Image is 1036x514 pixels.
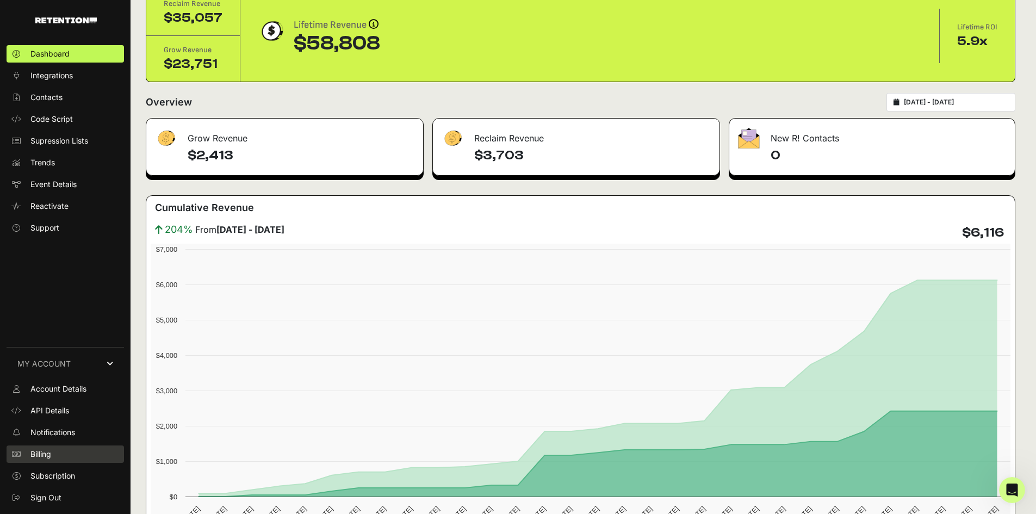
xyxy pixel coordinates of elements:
a: Supression Lists [7,132,124,150]
a: API Details [7,402,124,419]
span: Dashboard [30,48,70,59]
div: 5.9x [957,33,997,50]
text: $7,000 [156,245,177,253]
text: $0 [170,493,177,501]
div: Lifetime ROI [957,22,997,33]
img: fa-dollar-13500eef13a19c4ab2b9ed9ad552e47b0d9fc28b02b83b90ba0e00f96d6372e9.png [442,128,463,149]
span: Notifications [30,427,75,438]
text: $5,000 [156,316,177,324]
span: MY ACCOUNT [17,358,71,369]
text: $2,000 [156,422,177,430]
a: Support [7,219,124,237]
a: Subscription [7,467,124,485]
div: Lifetime Revenue [294,17,380,33]
strong: [DATE] - [DATE] [216,224,284,235]
text: $3,000 [156,387,177,395]
div: $35,057 [164,9,222,27]
h4: $2,413 [188,147,414,164]
span: Trends [30,157,55,168]
h2: Overview [146,95,192,110]
img: fa-envelope-19ae18322b30453b285274b1b8af3d052b27d846a4fbe8435d1a52b978f639a2.png [738,128,760,148]
span: Code Script [30,114,73,125]
span: Integrations [30,70,73,81]
span: Account Details [30,383,86,394]
a: Account Details [7,380,124,398]
a: Code Script [7,110,124,128]
iframe: Intercom live chat [999,477,1025,503]
a: MY ACCOUNT [7,347,124,380]
span: Sign Out [30,492,61,503]
img: fa-dollar-13500eef13a19c4ab2b9ed9ad552e47b0d9fc28b02b83b90ba0e00f96d6372e9.png [155,128,177,149]
h4: $3,703 [474,147,711,164]
span: Support [30,222,59,233]
text: $1,000 [156,457,177,466]
span: API Details [30,405,69,416]
span: Reactivate [30,201,69,212]
span: Contacts [30,92,63,103]
a: Trends [7,154,124,171]
div: Grow Revenue [164,45,222,55]
span: Event Details [30,179,77,190]
a: Reactivate [7,197,124,215]
a: Billing [7,445,124,463]
span: From [195,223,284,236]
span: Billing [30,449,51,460]
div: Reclaim Revenue [433,119,719,151]
span: 204% [165,222,193,237]
h4: 0 [771,147,1006,164]
text: $4,000 [156,351,177,360]
a: Integrations [7,67,124,84]
a: Dashboard [7,45,124,63]
div: Grow Revenue [146,119,423,151]
div: New R! Contacts [729,119,1015,151]
text: $6,000 [156,281,177,289]
span: Supression Lists [30,135,88,146]
span: Subscription [30,470,75,481]
img: Retention.com [35,17,97,23]
h3: Cumulative Revenue [155,200,254,215]
a: Sign Out [7,489,124,506]
a: Notifications [7,424,124,441]
div: $58,808 [294,33,380,54]
a: Contacts [7,89,124,106]
img: dollar-coin-05c43ed7efb7bc0c12610022525b4bbbb207c7efeef5aecc26f025e68dcafac9.png [258,17,285,45]
h4: $6,116 [962,224,1004,241]
a: Event Details [7,176,124,193]
div: $23,751 [164,55,222,73]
